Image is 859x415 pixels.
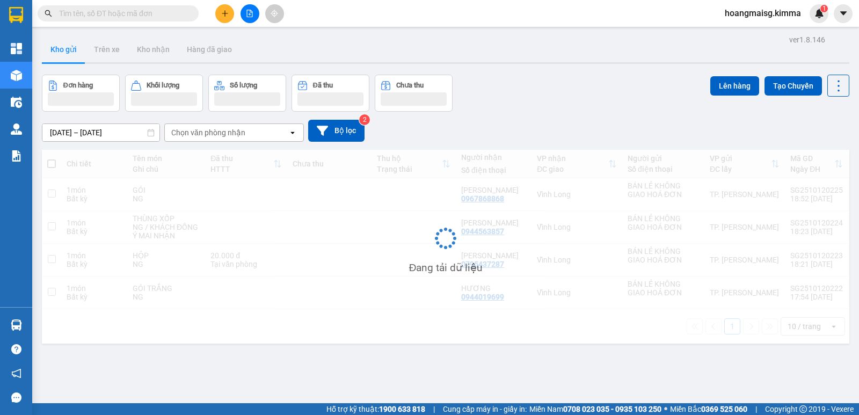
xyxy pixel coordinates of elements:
[710,76,759,96] button: Lên hàng
[85,37,128,62] button: Trên xe
[820,5,828,12] sup: 1
[59,8,186,19] input: Tìm tên, số ĐT hoặc mã đơn
[814,9,824,18] img: icon-new-feature
[215,4,234,23] button: plus
[443,403,527,415] span: Cung cấp máy in - giấy in:
[42,75,120,112] button: Đơn hàng
[11,150,22,162] img: solution-icon
[11,97,22,108] img: warehouse-icon
[42,37,85,62] button: Kho gửi
[265,4,284,23] button: aim
[664,407,667,411] span: ⚪️
[11,368,21,378] span: notification
[128,37,178,62] button: Kho nhận
[379,405,425,413] strong: 1900 633 818
[171,127,245,138] div: Chọn văn phòng nhận
[208,75,286,112] button: Số lượng
[755,403,757,415] span: |
[359,114,370,125] sup: 2
[326,403,425,415] span: Hỗ trợ kỹ thuật:
[221,10,229,17] span: plus
[765,76,822,96] button: Tạo Chuyến
[396,82,424,89] div: Chưa thu
[839,9,848,18] span: caret-down
[789,34,825,46] div: ver 1.8.146
[409,260,483,276] div: Đang tải dữ liệu
[822,5,826,12] span: 1
[45,10,52,17] span: search
[799,405,807,413] span: copyright
[375,75,453,112] button: Chưa thu
[313,82,333,89] div: Đã thu
[147,82,179,89] div: Khối lượng
[271,10,278,17] span: aim
[834,4,853,23] button: caret-down
[701,405,747,413] strong: 0369 525 060
[670,403,747,415] span: Miền Bắc
[308,120,365,142] button: Bộ lọc
[529,403,661,415] span: Miền Nam
[433,403,435,415] span: |
[288,128,297,137] svg: open
[563,405,661,413] strong: 0708 023 035 - 0935 103 250
[125,75,203,112] button: Khối lượng
[11,392,21,403] span: message
[230,82,257,89] div: Số lượng
[63,82,93,89] div: Đơn hàng
[246,10,253,17] span: file-add
[11,43,22,54] img: dashboard-icon
[11,123,22,135] img: warehouse-icon
[241,4,259,23] button: file-add
[292,75,369,112] button: Đã thu
[178,37,241,62] button: Hàng đã giao
[11,70,22,81] img: warehouse-icon
[9,7,23,23] img: logo-vxr
[42,124,159,141] input: Select a date range.
[11,344,21,354] span: question-circle
[11,319,22,331] img: warehouse-icon
[716,6,810,20] span: hoangmaisg.kimma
